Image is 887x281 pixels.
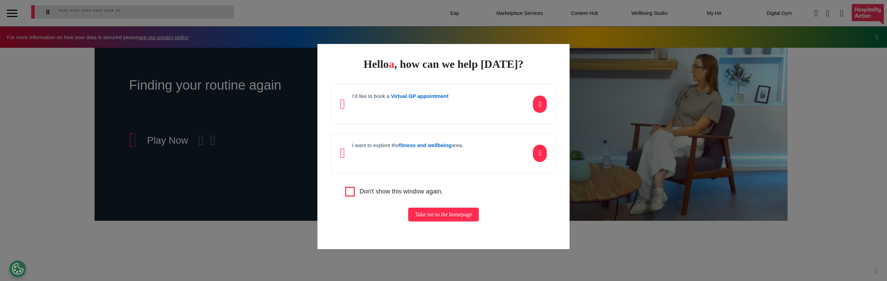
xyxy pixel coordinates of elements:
strong: Virtual GP appointment [391,93,448,99]
h4: I want to explore the area. [352,142,463,148]
div: Hello , how can we help [DATE]? [331,58,556,70]
h4: I'd like to book a [352,93,448,99]
span: a [389,58,394,70]
label: Don't show this window again. [360,187,443,197]
button: Open Preferences [9,260,26,278]
button: Take me to the homepage [408,208,479,221]
strong: fitness and wellbeing [399,142,451,148]
input: Agree to privacy policy [345,187,355,197]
